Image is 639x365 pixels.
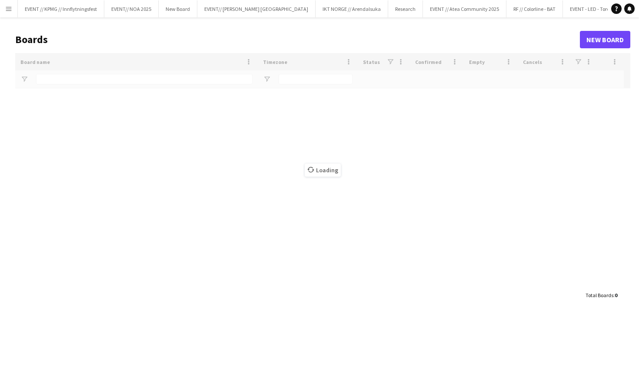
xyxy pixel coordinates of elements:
[197,0,316,17] button: EVENT// [PERSON_NAME] [GEOGRAPHIC_DATA]
[316,0,388,17] button: IKT NORGE // Arendalsuka
[615,292,617,298] span: 0
[563,0,617,17] button: EVENT - LED - Toro
[18,0,104,17] button: EVENT // KPMG // Innflytningsfest
[15,33,580,46] h1: Boards
[506,0,563,17] button: RF // Colorline - BAT
[586,287,617,304] div: :
[305,164,341,177] span: Loading
[388,0,423,17] button: Research
[104,0,159,17] button: EVENT// NOA 2025
[580,31,630,48] a: New Board
[159,0,197,17] button: New Board
[586,292,613,298] span: Total Boards
[423,0,506,17] button: EVENT // Atea Community 2025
